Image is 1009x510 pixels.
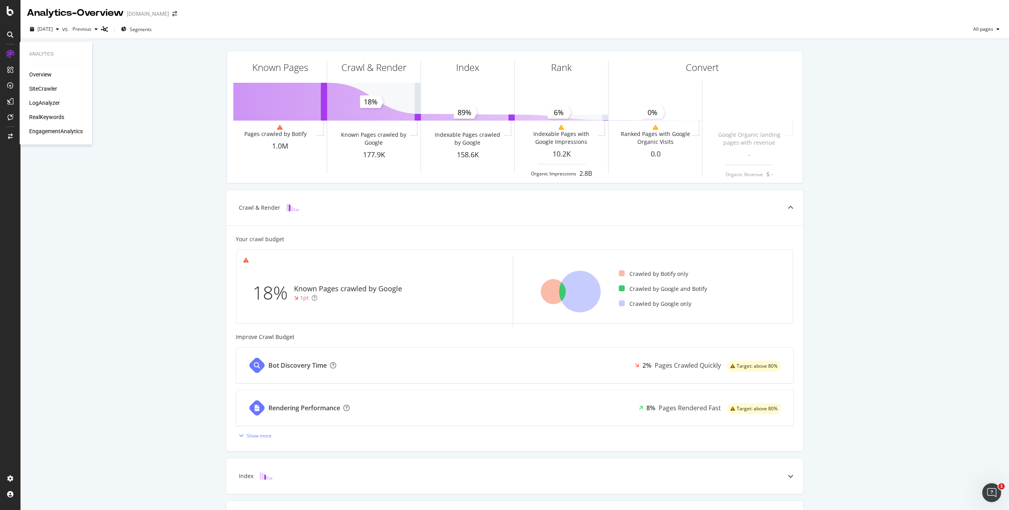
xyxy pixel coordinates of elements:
[233,141,327,151] div: 1.0M
[236,390,794,426] a: Rendering Performance8%Pages Rendered Fastwarning label
[727,403,781,414] div: warning label
[432,131,503,147] div: Indexable Pages crawled by Google
[526,130,596,146] div: Indexable Pages with Google Impressions
[287,204,299,211] img: block-icon
[294,284,402,294] div: Known Pages crawled by Google
[515,149,608,159] div: 10.2K
[970,23,1003,35] button: All pages
[341,61,406,74] div: Crawl & Render
[619,285,707,293] div: Crawled by Google and Botify
[27,23,62,35] button: [DATE]
[421,150,514,160] div: 158.6K
[327,150,421,160] div: 177.9K
[236,333,794,341] div: Improve Crawl Budget
[29,85,57,93] a: SiteCrawler
[29,127,83,135] a: EngagementAnalytics
[619,270,688,278] div: Crawled by Botify only
[62,25,69,33] span: vs
[737,364,778,369] span: Target: above 80%
[579,169,592,178] div: 2.8B
[236,429,272,442] button: Show more
[118,23,155,35] button: Segments
[646,404,655,413] div: 8%
[252,61,308,74] div: Known Pages
[655,361,721,370] div: Pages Crawled Quickly
[970,26,993,32] span: All pages
[69,26,91,32] span: Previous
[244,130,307,138] div: Pages crawled by Botify
[239,204,280,212] div: Crawl & Render
[268,404,340,413] div: Rendering Performance
[172,11,177,17] div: arrow-right-arrow-left
[236,235,284,243] div: Your crawl budget
[253,280,294,306] div: 18%
[29,71,52,78] a: Overview
[727,361,781,372] div: warning label
[531,170,576,177] div: Organic Impressions
[338,131,409,147] div: Known Pages crawled by Google
[982,483,1001,502] iframe: Intercom live chat
[29,99,60,107] a: LogAnalyzer
[29,51,83,58] div: Analytics
[551,61,572,74] div: Rank
[37,26,53,32] span: 2025 Aug. 24th
[456,61,479,74] div: Index
[642,361,652,370] div: 2%
[29,113,64,121] a: RealKeywords
[737,406,778,411] span: Target: above 80%
[236,347,794,383] a: Bot Discovery Time2%Pages Crawled Quicklywarning label
[300,294,309,302] div: 1pt
[27,6,124,20] div: Analytics - Overview
[268,361,327,370] div: Bot Discovery Time
[998,483,1005,490] span: 1
[239,472,253,480] div: Index
[69,23,101,35] button: Previous
[260,472,272,480] img: block-icon
[130,26,152,33] span: Segments
[659,404,721,413] div: Pages Rendered Fast
[127,10,169,18] div: [DOMAIN_NAME]
[247,432,272,439] div: Show more
[619,300,691,308] div: Crawled by Google only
